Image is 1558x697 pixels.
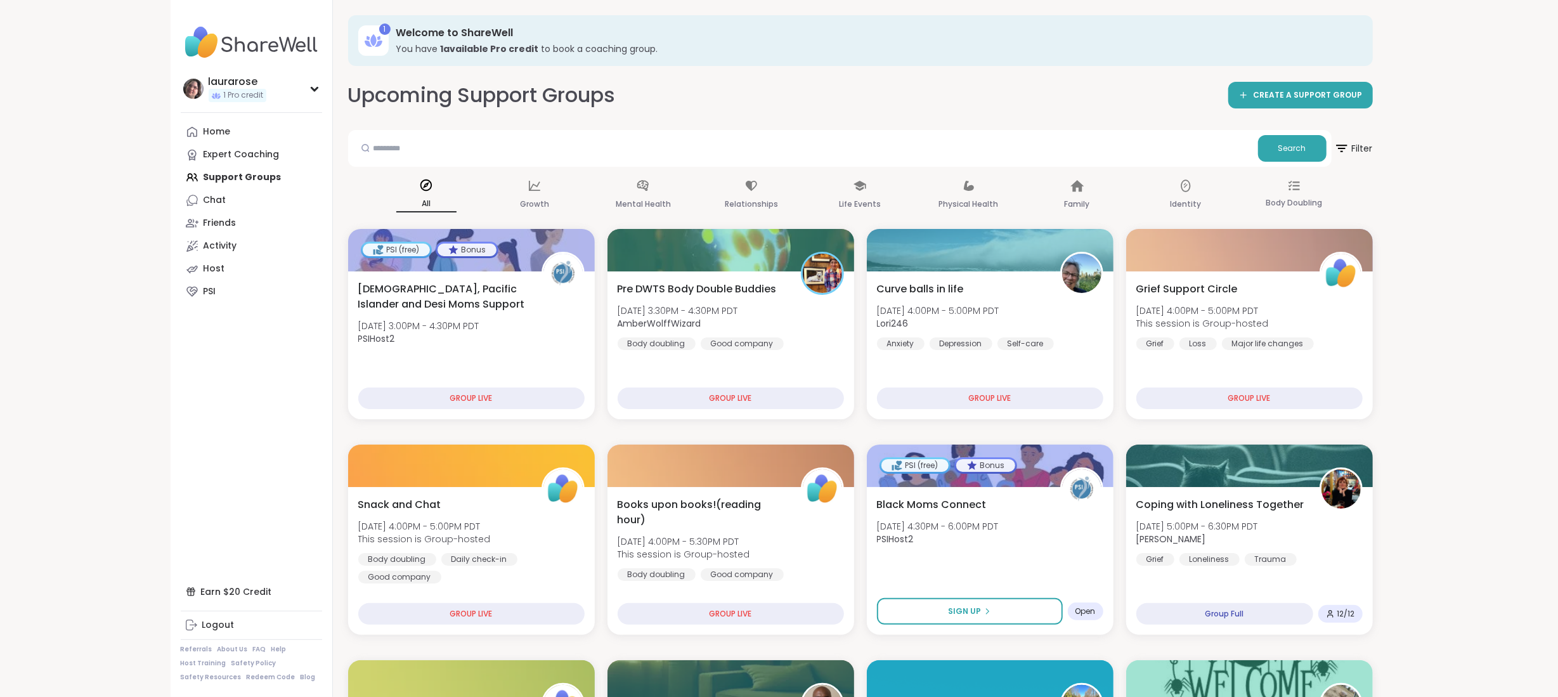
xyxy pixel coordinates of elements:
[618,282,777,297] span: Pre DWTS Body Double Buddies
[618,497,787,528] span: Books upon books!(reading hour)
[358,332,395,345] b: PSIHost2
[183,79,204,99] img: laurarose
[204,263,225,275] div: Host
[209,75,266,89] div: laurarose
[358,520,491,533] span: [DATE] 4:00PM - 5:00PM PDT
[618,568,696,581] div: Body doubling
[1337,609,1355,619] span: 12 / 12
[181,235,322,257] a: Activity
[1075,606,1096,616] span: Open
[803,469,842,509] img: ShareWell
[231,659,276,668] a: Safety Policy
[358,320,479,332] span: [DATE] 3:00PM - 4:30PM PDT
[301,673,316,682] a: Blog
[1136,304,1269,317] span: [DATE] 4:00PM - 5:00PM PDT
[1065,197,1090,212] p: Family
[1228,82,1373,108] a: CREATE A SUPPORT GROUP
[877,533,914,545] b: PSIHost2
[877,317,909,330] b: Lori246
[204,148,280,161] div: Expert Coaching
[1179,337,1217,350] div: Loss
[939,197,999,212] p: Physical Health
[1334,133,1373,164] span: Filter
[379,23,391,35] div: 1
[438,244,497,256] div: Bonus
[881,459,949,472] div: PSI (free)
[181,645,212,654] a: Referrals
[396,196,457,212] p: All
[930,337,992,350] div: Depression
[358,603,585,625] div: GROUP LIVE
[181,20,322,65] img: ShareWell Nav Logo
[1136,337,1174,350] div: Grief
[181,280,322,303] a: PSI
[1222,337,1314,350] div: Major life changes
[616,197,671,212] p: Mental Health
[363,244,430,256] div: PSI (free)
[204,240,237,252] div: Activity
[877,388,1103,409] div: GROUP LIVE
[181,257,322,280] a: Host
[839,197,881,212] p: Life Events
[1062,254,1101,293] img: Lori246
[948,606,981,617] span: Sign Up
[1136,497,1304,512] span: Coping with Loneliness Together
[358,571,441,583] div: Good company
[358,282,528,312] span: [DEMOGRAPHIC_DATA], Pacific Islander and Desi Moms Support
[543,469,583,509] img: ShareWell
[217,645,248,654] a: About Us
[1170,197,1201,212] p: Identity
[618,603,844,625] div: GROUP LIVE
[271,645,287,654] a: Help
[1136,317,1269,330] span: This session is Group-hosted
[204,194,226,207] div: Chat
[181,673,242,682] a: Safety Resources
[618,317,701,330] b: AmberWolffWizard
[358,553,436,566] div: Body doubling
[877,304,999,317] span: [DATE] 4:00PM - 5:00PM PDT
[956,459,1015,472] div: Bonus
[1254,90,1363,101] span: CREATE A SUPPORT GROUP
[1278,143,1306,154] span: Search
[181,614,322,637] a: Logout
[520,197,549,212] p: Growth
[701,568,784,581] div: Good company
[618,388,844,409] div: GROUP LIVE
[1179,553,1240,566] div: Loneliness
[618,304,738,317] span: [DATE] 3:30PM - 4:30PM PDT
[543,254,583,293] img: PSIHost2
[618,337,696,350] div: Body doubling
[204,285,216,298] div: PSI
[358,388,585,409] div: GROUP LIVE
[877,282,964,297] span: Curve balls in life
[247,673,295,682] a: Redeem Code
[1321,469,1361,509] img: Judy
[441,553,517,566] div: Daily check-in
[181,212,322,235] a: Friends
[1334,130,1373,167] button: Filter
[877,520,999,533] span: [DATE] 4:30PM - 6:00PM PDT
[877,497,987,512] span: Black Moms Connect
[181,659,226,668] a: Host Training
[1062,469,1101,509] img: PSIHost2
[1136,388,1363,409] div: GROUP LIVE
[618,535,750,548] span: [DATE] 4:00PM - 5:30PM PDT
[1136,533,1206,545] b: [PERSON_NAME]
[1266,195,1322,211] p: Body Doubling
[877,337,925,350] div: Anxiety
[253,645,266,654] a: FAQ
[701,337,784,350] div: Good company
[202,619,235,632] div: Logout
[1136,520,1258,533] span: [DATE] 5:00PM - 6:30PM PDT
[358,497,441,512] span: Snack and Chat
[1136,553,1174,566] div: Grief
[224,90,264,101] span: 1 Pro credit
[358,533,491,545] span: This session is Group-hosted
[803,254,842,293] img: AmberWolffWizard
[181,143,322,166] a: Expert Coaching
[396,26,1355,40] h3: Welcome to ShareWell
[618,548,750,561] span: This session is Group-hosted
[1321,254,1361,293] img: ShareWell
[725,197,778,212] p: Relationships
[1136,282,1238,297] span: Grief Support Circle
